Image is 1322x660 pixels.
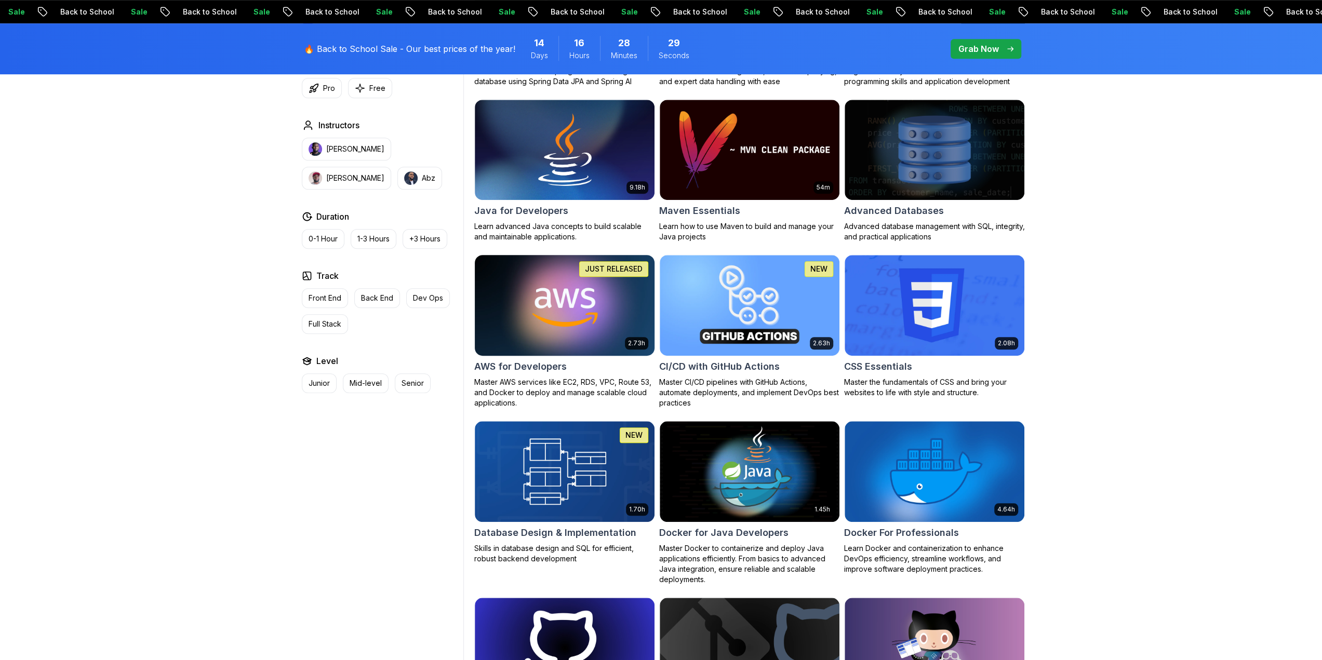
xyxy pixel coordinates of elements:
span: 14 Days [534,36,544,50]
a: Advanced Databases cardAdvanced DatabasesAdvanced database management with SQL, integrity, and pr... [844,99,1025,243]
img: Java for Developers card [475,100,655,200]
p: Sale [1206,7,1239,17]
p: JUST RELEASED [585,264,643,274]
p: Learn Docker and containerization to enhance DevOps efficiency, streamline workflows, and improve... [844,543,1025,574]
p: 1.45h [814,505,830,514]
p: Junior [309,378,330,388]
p: 9.18h [630,183,645,192]
button: Dev Ops [406,288,450,308]
img: Docker for Java Developers card [660,421,839,522]
p: Master CI/CD pipelines with GitHub Actions, automate deployments, and implement DevOps best pract... [659,377,840,408]
h2: Database Design & Implementation [474,526,636,540]
button: Junior [302,373,337,393]
p: +3 Hours [409,234,440,244]
p: Free [369,83,385,93]
button: Senior [395,373,431,393]
img: instructor img [309,171,322,185]
p: 2.08h [998,339,1015,347]
p: 0-1 Hour [309,234,338,244]
p: Sale [103,7,136,17]
img: instructor img [404,171,418,185]
p: [PERSON_NAME] [326,173,384,183]
a: CSS Essentials card2.08hCSS EssentialsMaster the fundamentals of CSS and bring your websites to l... [844,254,1025,398]
p: Senior [402,378,424,388]
p: Learn how to use Maven to build and manage your Java projects [659,221,840,242]
a: Maven Essentials card54mMaven EssentialsLearn how to use Maven to build and manage your Java proj... [659,99,840,243]
p: Beginner-friendly Java course for essential programming skills and application development [844,66,1025,87]
p: [PERSON_NAME] [326,144,384,154]
h2: Level [316,355,338,367]
a: AWS for Developers card2.73hJUST RELEASEDAWS for DevelopersMaster AWS services like EC2, RDS, VPC... [474,254,655,408]
a: Database Design & Implementation card1.70hNEWDatabase Design & ImplementationSkills in database d... [474,421,655,564]
button: instructor img[PERSON_NAME] [302,167,391,190]
p: Build a CRUD API with Spring Boot and PostgreSQL database using Spring Data JPA and Spring AI [474,66,655,87]
p: Learn advanced Java concepts to build scalable and maintainable applications. [474,221,655,242]
img: CI/CD with GitHub Actions card [660,255,839,356]
h2: Maven Essentials [659,204,740,218]
span: 29 Seconds [668,36,680,50]
p: Sale [348,7,381,17]
button: Mid-level [343,373,389,393]
p: Back End [361,293,393,303]
button: 1-3 Hours [351,229,396,249]
span: Days [531,50,548,61]
p: Back to School [32,7,103,17]
p: NEW [810,264,827,274]
h2: Java for Developers [474,204,568,218]
img: Docker For Professionals card [845,421,1024,522]
button: Free [348,78,392,98]
p: Front End [309,293,341,303]
p: Grab Now [958,43,999,55]
span: 28 Minutes [618,36,630,50]
p: Dev Ops [413,293,443,303]
p: Back to School [645,7,716,17]
p: Sale [593,7,626,17]
p: Advanced database management with SQL, integrity, and practical applications [844,221,1025,242]
span: 16 Hours [574,36,584,50]
h2: Instructors [318,119,359,131]
p: Back to School [1136,7,1206,17]
p: 🔥 Back to School Sale - Our best prices of the year! [304,43,515,55]
h2: Track [316,270,339,282]
a: Docker for Java Developers card1.45hDocker for Java DevelopersMaster Docker to containerize and d... [659,421,840,585]
p: Master database management, advanced querying, and expert data handling with ease [659,66,840,87]
img: instructor img [309,142,322,156]
p: Back to School [155,7,225,17]
p: Sale [1084,7,1117,17]
span: Hours [569,50,590,61]
p: Back to School [277,7,348,17]
span: Seconds [659,50,689,61]
img: Database Design & Implementation card [475,421,655,522]
p: Back to School [400,7,471,17]
button: instructor imgAbz [397,167,442,190]
p: Sale [716,7,749,17]
h2: Duration [316,210,349,223]
h2: Docker for Java Developers [659,526,789,540]
img: Maven Essentials card [660,100,839,200]
p: Master the fundamentals of CSS and bring your websites to life with style and structure. [844,377,1025,398]
button: Front End [302,288,348,308]
p: 2.73h [628,339,645,347]
p: Abz [422,173,435,183]
img: Advanced Databases card [845,100,1024,200]
button: instructor img[PERSON_NAME] [302,138,391,160]
h2: Advanced Databases [844,204,944,218]
p: Mid-level [350,378,382,388]
h2: CSS Essentials [844,359,912,374]
button: Back End [354,288,400,308]
button: 0-1 Hour [302,229,344,249]
p: Back to School [768,7,838,17]
p: Pro [323,83,335,93]
p: Master Docker to containerize and deploy Java applications efficiently. From basics to advanced J... [659,543,840,585]
p: Back to School [890,7,961,17]
p: Sale [471,7,504,17]
p: Back to School [1013,7,1084,17]
button: Full Stack [302,314,348,334]
p: Sale [961,7,994,17]
p: 2.63h [813,339,830,347]
a: Java for Developers card9.18hJava for DevelopersLearn advanced Java concepts to build scalable an... [474,99,655,243]
p: Full Stack [309,319,341,329]
p: 1.70h [629,505,645,514]
h2: AWS for Developers [474,359,567,374]
p: Skills in database design and SQL for efficient, robust backend development [474,543,655,564]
